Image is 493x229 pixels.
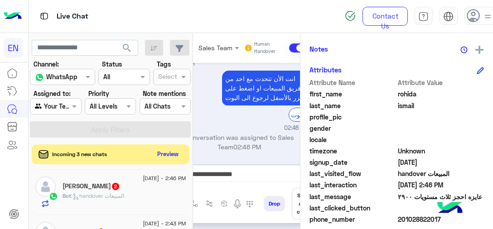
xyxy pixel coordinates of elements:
[309,45,328,53] h6: Notes
[398,89,484,99] span: rohida
[35,177,56,197] img: defaultAdmin.png
[4,7,22,26] img: Logo
[52,150,107,158] span: Incoming 3 new chats
[309,66,342,74] h6: Attributes
[112,183,119,190] span: 2
[34,59,59,69] label: Channel:
[191,200,198,207] img: select flow
[63,192,71,199] span: Bot
[398,180,484,190] span: 2025-08-26T12:46:52.518Z
[309,169,396,178] span: last_visited_flow
[362,7,408,26] a: Contact Us
[39,10,50,22] img: tab
[434,193,466,224] img: hulul-logo.png
[284,124,309,133] span: 02:46 PM
[154,148,183,161] button: Preview
[30,121,191,138] button: Apply Filters
[233,143,261,151] span: 02:46 PM
[309,215,396,224] span: phone_number
[206,200,213,207] img: Trigger scenario
[443,11,454,22] img: tab
[88,89,109,98] label: Priority
[232,199,243,210] img: send voice note
[222,71,309,105] p: 26/8/2025, 2:46 PM
[202,196,217,211] button: Trigger scenario
[398,146,484,156] span: Unknown
[187,196,202,211] button: select flow
[309,135,396,144] span: locale
[102,59,122,69] label: Status
[143,89,186,98] label: Note mentions
[309,192,396,201] span: last_message
[415,7,433,26] a: tab
[398,203,484,213] span: null
[57,10,88,23] p: Live Chat
[292,188,315,219] button: Send and close
[246,200,253,208] img: make a call
[309,112,396,122] span: profile_pic
[264,196,285,211] button: Drop
[34,89,71,98] label: Assigned to:
[475,46,483,54] img: add
[71,192,124,199] span: : handover المبيعات
[398,78,484,87] span: Attribute Value
[309,101,396,110] span: last_name
[221,200,228,207] img: create order
[398,169,484,178] span: handover المبيعات
[309,157,396,167] span: signup_date
[63,182,120,190] h5: rohida ismail
[309,180,396,190] span: last_interaction
[217,196,232,211] button: create order
[157,72,177,83] div: Select
[49,192,58,201] img: WhatsApp
[398,215,484,224] span: 201028822017
[116,40,138,59] button: search
[398,135,484,144] span: null
[289,108,306,122] div: الرجوع الى البوت
[398,192,484,201] span: عايزه احجز ثلاث مستويات ٢٩٠٠
[254,41,287,55] small: Human Handover
[309,89,396,99] span: first_name
[4,38,23,57] div: EN
[309,78,396,87] span: Attribute Name
[398,157,484,167] span: 2025-08-26T12:46:33.913Z
[309,203,396,213] span: last_clicked_button
[398,124,484,133] span: null
[143,219,186,228] span: [DATE] - 2:43 PM
[418,11,429,22] img: tab
[309,124,396,133] span: gender
[157,59,171,69] label: Tags
[345,10,356,21] img: spinner
[398,101,484,110] span: ismail
[460,46,468,53] img: notes
[121,43,132,53] span: search
[143,174,186,182] span: [DATE] - 2:46 PM
[170,133,309,152] p: Conversation was assigned to Sales Team
[309,146,396,156] span: timezone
